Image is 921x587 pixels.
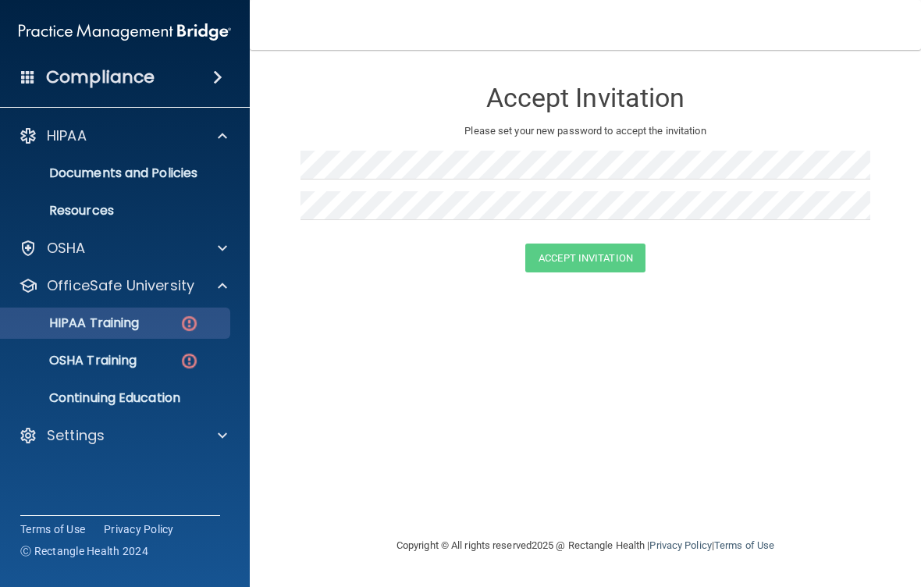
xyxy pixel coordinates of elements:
[300,84,870,112] h3: Accept Invitation
[300,521,870,571] div: Copyright © All rights reserved 2025 @ Rectangle Health | |
[180,314,199,333] img: danger-circle.6113f641.png
[19,239,227,258] a: OSHA
[312,122,859,141] p: Please set your new password to accept the invitation
[47,126,87,145] p: HIPAA
[10,353,137,368] p: OSHA Training
[47,239,86,258] p: OSHA
[525,244,645,272] button: Accept Invitation
[714,539,774,551] a: Terms of Use
[10,165,223,181] p: Documents and Policies
[19,16,231,48] img: PMB logo
[47,426,105,445] p: Settings
[10,203,223,219] p: Resources
[19,276,227,295] a: OfficeSafe University
[649,539,711,551] a: Privacy Policy
[47,276,194,295] p: OfficeSafe University
[10,315,139,331] p: HIPAA Training
[20,543,148,559] span: Ⓒ Rectangle Health 2024
[10,390,223,406] p: Continuing Education
[46,66,155,88] h4: Compliance
[19,426,227,445] a: Settings
[180,351,199,371] img: danger-circle.6113f641.png
[20,521,85,537] a: Terms of Use
[104,521,174,537] a: Privacy Policy
[19,126,227,145] a: HIPAA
